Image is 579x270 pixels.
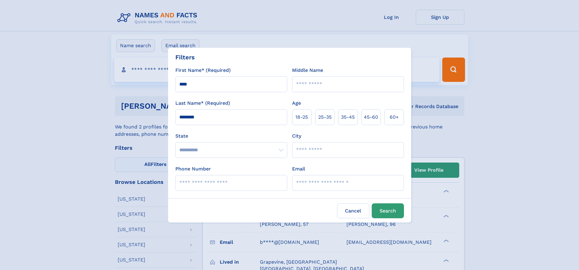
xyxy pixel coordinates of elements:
span: 60+ [390,114,399,121]
label: Middle Name [292,67,323,74]
label: Cancel [337,203,369,218]
span: 18‑25 [295,114,308,121]
label: Last Name* (Required) [175,100,230,107]
span: 45‑60 [364,114,378,121]
div: Filters [175,53,195,62]
button: Search [372,203,404,218]
label: Phone Number [175,165,211,173]
label: State [175,132,287,140]
span: 25‑35 [318,114,332,121]
span: 35‑45 [341,114,355,121]
label: City [292,132,301,140]
label: First Name* (Required) [175,67,231,74]
label: Email [292,165,305,173]
label: Age [292,100,301,107]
